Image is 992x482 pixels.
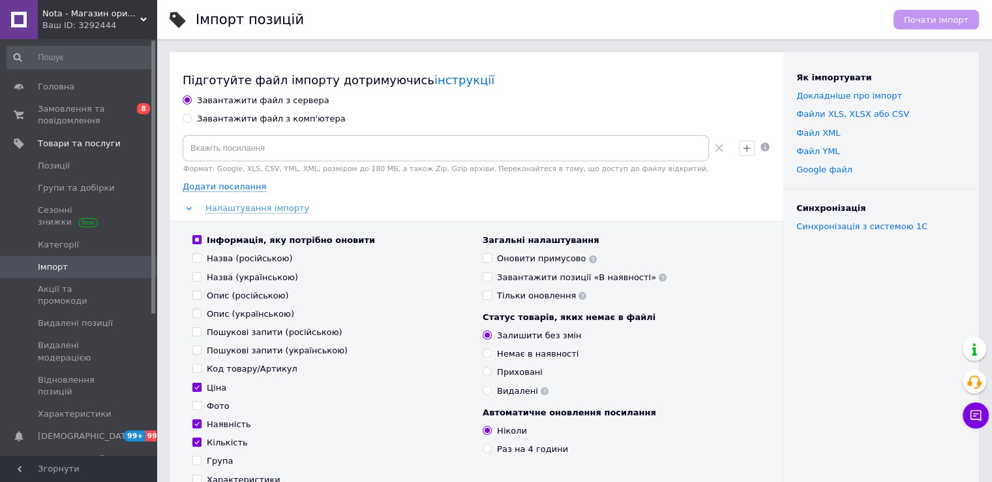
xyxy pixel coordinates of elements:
span: 99+ [145,430,167,442]
div: Загальні налаштування [483,234,760,246]
span: Категорії [38,239,79,251]
div: Раз на 4 години [497,443,568,455]
div: Код товару/Артикул [207,363,297,375]
a: Файли ХLS, XLSX або CSV [796,109,909,119]
div: Опис (російською) [207,290,289,302]
span: Сезонні знижки [38,204,121,228]
div: Назва (російською) [207,253,293,265]
span: Налаштування імпорту [205,203,309,214]
div: Пошукові запити (російською) [207,327,342,338]
div: Видалені [497,385,549,397]
span: Імпорт [38,261,68,273]
span: Головна [38,81,74,93]
span: Відновлення позицій [38,374,121,398]
span: [DEMOGRAPHIC_DATA] [38,430,134,442]
div: Оновити примусово [497,253,597,265]
span: 8 [137,103,150,114]
span: Замовлення та повідомлення [38,103,121,127]
a: інструкції [434,73,494,87]
div: Підготуйте файл імпорту дотримуючись [183,72,770,88]
div: Фото [207,400,230,412]
div: Формат: Google, XLS, CSV, YML, XML, розміром до 180 МБ, а також Zip, Gzip архіви. Переконайтеся в... [183,165,729,173]
div: Група [207,455,233,467]
a: Докладніше про імпорт [796,91,902,101]
div: Як імпортувати [796,72,966,84]
div: Тільки оновлення [497,290,586,302]
div: Завантажити файл з комп'ютера [197,113,346,125]
input: Вкажіть посилання [183,135,709,161]
span: Товари та послуги [38,138,121,150]
button: Чат з покупцем [963,402,989,428]
div: Завантажити позиції «В наявності» [497,272,667,283]
a: Файл YML [796,146,839,156]
div: Немає в наявності [497,348,579,360]
span: Видалені модерацією [38,340,121,363]
span: Акції та промокоди [38,283,121,307]
div: Інформація, яку потрібно оновити [207,234,375,246]
span: Характеристики [38,408,112,420]
div: Назва (українською) [207,272,298,283]
div: Синхронізація [796,202,966,214]
input: Пошук [7,46,154,69]
div: Пошукові запити (українською) [207,345,348,357]
div: Ціна [207,382,226,394]
div: Наявність [207,419,251,430]
span: Додати посилання [183,182,266,192]
div: Приховані [497,366,543,378]
div: Кількість [207,437,248,449]
a: Файл XML [796,128,840,138]
span: Показники роботи компанії [38,453,121,477]
div: Автоматичне оновлення посилання [483,407,760,419]
span: 99+ [124,430,145,442]
div: Завантажити файл з сервера [197,95,329,106]
div: Ніколи [497,425,527,437]
span: Видалені позиції [38,317,113,329]
a: Синхронізація з системою 1С [796,221,927,231]
div: Опис (українською) [207,308,294,320]
span: Nota - Магазин оригінальної парфумерії оптом та в роздріб [42,8,140,20]
h1: Імпорт позицій [196,12,304,27]
span: Групи та добірки [38,182,115,194]
div: Залишити без змін [497,330,581,342]
a: Google файл [796,165,852,174]
div: Ваш ID: 3292444 [42,20,157,31]
span: Позиції [38,160,70,172]
div: Статус товарів, яких немає в файлі [483,312,760,323]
